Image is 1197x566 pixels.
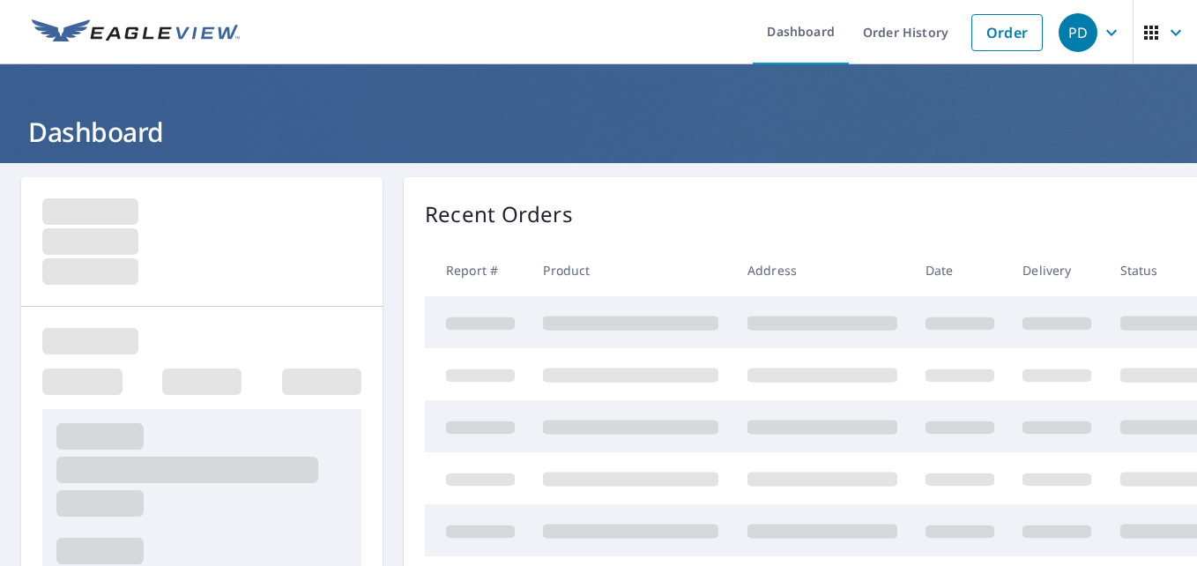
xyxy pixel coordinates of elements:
th: Report # [425,244,529,296]
a: Order [971,14,1043,51]
img: EV Logo [32,19,240,46]
th: Address [733,244,911,296]
p: Recent Orders [425,198,573,230]
th: Date [911,244,1008,296]
div: PD [1059,13,1097,52]
h1: Dashboard [21,114,1176,150]
th: Product [529,244,732,296]
th: Delivery [1008,244,1105,296]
